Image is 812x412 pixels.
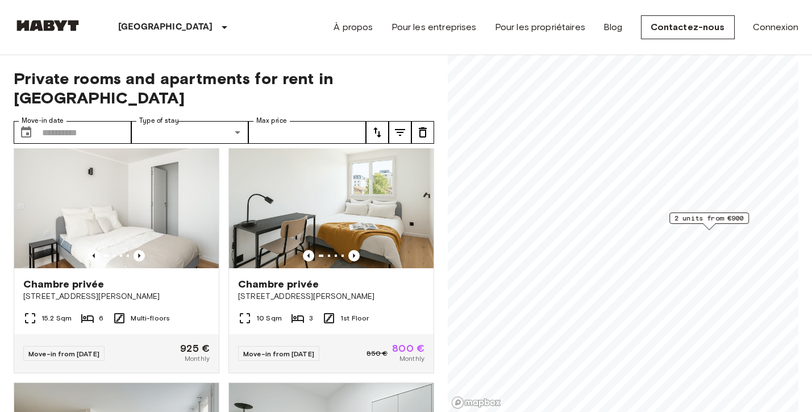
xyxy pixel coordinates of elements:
label: Max price [256,116,287,126]
img: Marketing picture of unit FR-18-002-015-03H [229,132,434,268]
a: Pour les entreprises [392,20,477,34]
label: Move-in date [22,116,64,126]
button: tune [389,121,411,144]
a: Marketing picture of unit FR-18-003-003-04Previous imagePrevious imageChambre privée[STREET_ADDRE... [14,131,219,373]
a: Mapbox logo [451,396,501,409]
span: 1st Floor [340,313,369,323]
div: Map marker [669,213,749,230]
img: Marketing picture of unit FR-18-003-003-04 [14,132,219,268]
span: Move-in from [DATE] [243,349,314,358]
span: 3 [309,313,313,323]
a: Marketing picture of unit FR-18-002-015-03HPrevious imagePrevious imageChambre privée[STREET_ADDR... [228,131,434,373]
button: Previous image [303,250,314,261]
span: Chambre privée [23,277,104,291]
a: Pour les propriétaires [495,20,585,34]
span: Private rooms and apartments for rent in [GEOGRAPHIC_DATA] [14,69,434,107]
label: Type of stay [139,116,179,126]
span: Multi-floors [131,313,170,323]
span: 6 [99,313,103,323]
span: [STREET_ADDRESS][PERSON_NAME] [238,291,424,302]
a: Blog [603,20,623,34]
span: 925 € [180,343,210,353]
button: tune [411,121,434,144]
button: tune [366,121,389,144]
img: Habyt [14,20,82,31]
span: Monthly [399,353,424,364]
span: Move-in from [DATE] [28,349,99,358]
span: 850 € [367,348,388,359]
a: Connexion [753,20,798,34]
button: Previous image [348,250,360,261]
span: 800 € [392,343,424,353]
button: Previous image [134,250,145,261]
button: Previous image [88,250,99,261]
span: Monthly [185,353,210,364]
span: [STREET_ADDRESS][PERSON_NAME] [23,291,210,302]
span: Chambre privée [238,277,319,291]
p: [GEOGRAPHIC_DATA] [118,20,213,34]
span: 10 Sqm [256,313,282,323]
button: Choose date [15,121,38,144]
span: 15.2 Sqm [41,313,72,323]
a: À propos [334,20,373,34]
span: 2 units from €900 [674,213,744,223]
a: Contactez-nous [641,15,735,39]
